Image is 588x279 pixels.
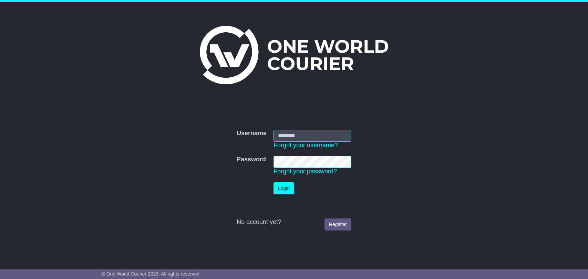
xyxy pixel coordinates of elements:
[237,218,351,226] div: No account yet?
[237,156,266,163] label: Password
[200,26,388,84] img: One World
[324,218,351,230] a: Register
[274,168,337,175] a: Forgot your password?
[274,182,294,194] button: Login
[274,142,338,149] a: Forgot your username?
[102,271,201,277] span: © One World Courier 2025. All rights reserved.
[237,130,267,137] label: Username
